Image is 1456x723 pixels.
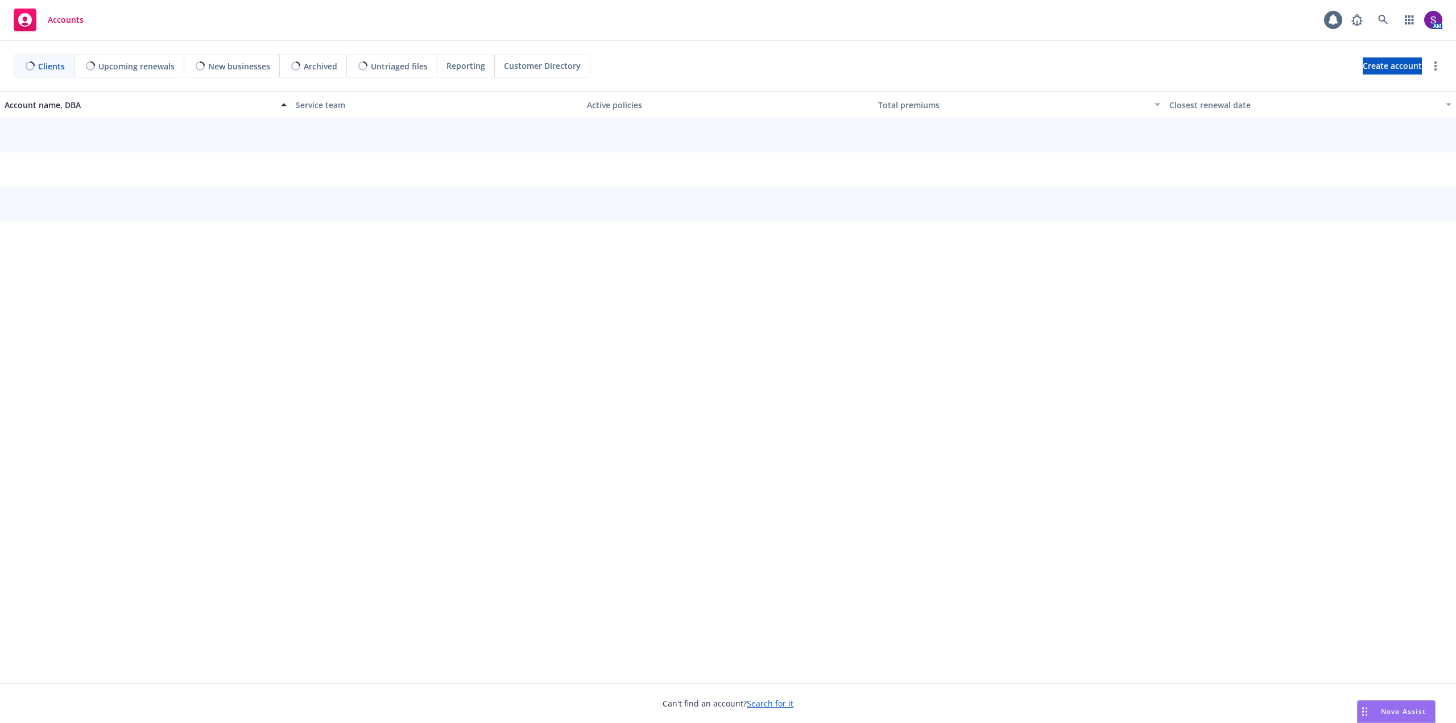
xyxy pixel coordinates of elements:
img: photo [1424,11,1442,29]
a: Report a Bug [1346,9,1368,31]
a: Create account [1363,57,1422,75]
div: Closest renewal date [1169,99,1439,111]
button: Nova Assist [1357,700,1436,723]
a: more [1429,59,1442,73]
span: New businesses [208,60,270,72]
button: Service team [291,91,582,118]
div: Active policies [587,99,869,111]
span: Create account [1363,55,1422,77]
div: Drag to move [1358,701,1372,722]
span: Clients [38,60,65,72]
span: Can't find an account? [663,697,793,709]
a: Search [1372,9,1395,31]
div: Account name, DBA [5,99,274,111]
span: Customer Directory [504,60,581,72]
a: Search for it [747,698,793,709]
a: Switch app [1398,9,1421,31]
div: Service team [296,99,578,111]
button: Total premiums [874,91,1165,118]
span: Untriaged files [371,60,428,72]
span: Reporting [446,60,485,72]
span: Accounts [48,15,84,24]
span: Upcoming renewals [98,60,175,72]
div: Total premiums [878,99,1148,111]
button: Closest renewal date [1165,91,1456,118]
span: Archived [304,60,337,72]
button: Active policies [582,91,874,118]
span: Nova Assist [1381,707,1426,716]
a: Accounts [9,4,88,36]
